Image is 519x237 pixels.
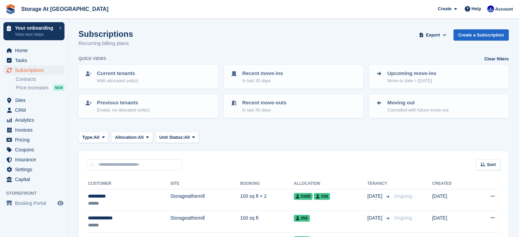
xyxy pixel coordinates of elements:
[15,155,56,164] span: Insurance
[225,95,363,117] a: Recent move-outs In last 30 days
[367,178,391,189] th: Tenancy
[432,189,472,211] td: [DATE]
[426,32,440,39] span: Export
[3,125,64,135] a: menu
[15,115,56,125] span: Analytics
[78,132,109,143] button: Type: All
[387,107,448,114] p: Cancelled with future move-out
[487,5,494,12] img: Seb Santiago
[138,134,144,141] span: All
[15,26,56,30] p: Your onboarding
[370,65,508,88] a: Upcoming move-ins Move-in date > [DATE]
[294,193,313,200] span: 038b
[387,70,436,77] p: Upcoming move-ins
[294,178,367,189] th: Allocation
[387,77,436,84] p: Move-in date > [DATE]
[387,99,448,107] p: Moving out
[432,211,472,233] td: [DATE]
[115,134,138,141] span: Allocation:
[242,70,283,77] p: Recent move-ins
[3,165,64,174] a: menu
[3,145,64,154] a: menu
[15,175,56,184] span: Capital
[3,56,64,65] a: menu
[15,46,56,55] span: Home
[240,178,294,189] th: Booking
[3,95,64,105] a: menu
[159,134,184,141] span: Unit Status:
[495,6,513,13] span: Account
[394,215,412,221] span: Ongoing
[79,65,218,88] a: Current tenants With allocated unit(s)
[432,178,472,189] th: Created
[370,95,508,117] a: Moving out Cancelled with future move-out
[3,105,64,115] a: menu
[97,107,150,114] p: Ended, no allocated unit(s)
[15,95,56,105] span: Sites
[15,198,56,208] span: Booking Portal
[15,105,56,115] span: CRM
[3,65,64,75] a: menu
[453,29,509,41] a: Create a Subscription
[3,175,64,184] a: menu
[56,199,64,207] a: Preview store
[3,22,64,40] a: Your onboarding View next steps
[3,198,64,208] a: menu
[170,178,240,189] th: Site
[97,99,150,107] p: Previous tenants
[15,56,56,65] span: Tasks
[18,3,111,15] a: Storage At [GEOGRAPHIC_DATA]
[53,84,64,91] div: NEW
[242,77,283,84] p: In last 30 days
[438,5,451,12] span: Create
[111,132,153,143] button: Allocation: All
[472,5,481,12] span: Help
[367,193,384,200] span: [DATE]
[78,29,133,39] h1: Subscriptions
[5,4,16,14] img: stora-icon-8386f47178a22dfd0bd8f6a31ec36ba5ce8667c1dd55bd0f319d3a0aa187defe.svg
[97,70,138,77] p: Current tenants
[6,190,68,197] span: Storefront
[15,145,56,154] span: Coupons
[97,77,138,84] p: With allocated unit(s)
[367,214,384,222] span: [DATE]
[242,107,287,114] p: In last 30 days
[16,84,64,91] a: Price increases NEW
[94,134,100,141] span: All
[82,134,94,141] span: Type:
[394,193,412,199] span: Ongoing
[15,165,56,174] span: Settings
[15,135,56,145] span: Pricing
[240,211,294,233] td: 100 sq ft
[78,40,133,47] p: Recurring billing plans
[3,115,64,125] a: menu
[294,215,310,222] span: 056
[3,135,64,145] a: menu
[3,155,64,164] a: menu
[314,193,330,200] span: 039
[15,125,56,135] span: Invoices
[78,56,106,62] h6: Quick views
[16,85,48,91] span: Price increases
[487,161,496,168] span: Sort
[418,29,448,41] button: Export
[3,46,64,55] a: menu
[170,189,240,211] td: Storageatthemill
[79,95,218,117] a: Previous tenants Ended, no allocated unit(s)
[156,132,199,143] button: Unit Status: All
[242,99,287,107] p: Recent move-outs
[16,76,64,83] a: Contracts
[184,134,190,141] span: All
[484,56,509,62] a: Clear filters
[15,31,56,38] p: View next steps
[225,65,363,88] a: Recent move-ins In last 30 days
[87,178,170,189] th: Customer
[15,65,56,75] span: Subscriptions
[170,211,240,233] td: Storageatthemill
[240,189,294,211] td: 100 sq ft × 2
